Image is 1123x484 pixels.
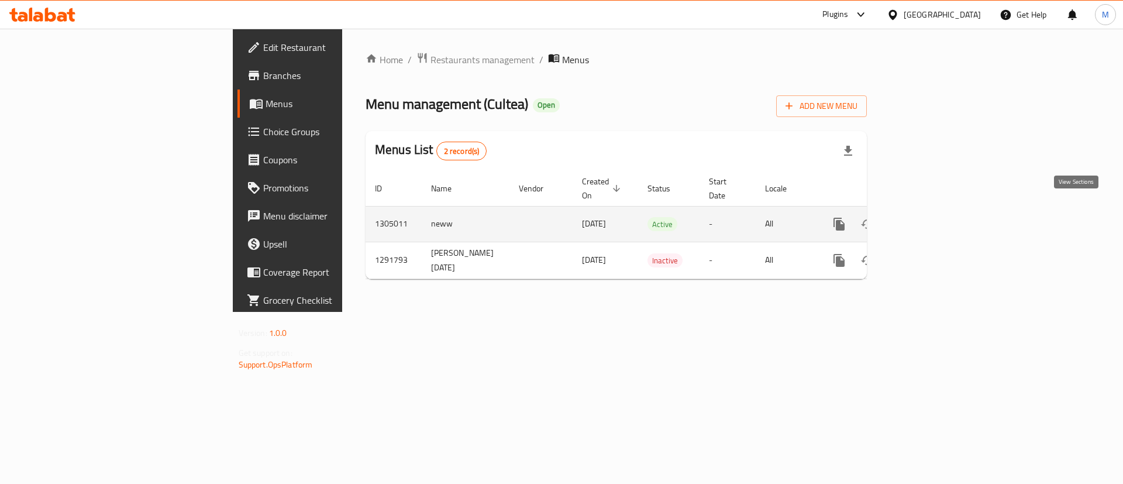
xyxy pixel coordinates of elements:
[237,230,421,258] a: Upsell
[582,216,606,231] span: [DATE]
[266,97,411,111] span: Menus
[263,293,411,307] span: Grocery Checklist
[237,258,421,286] a: Coverage Report
[816,171,947,207] th: Actions
[582,174,624,202] span: Created On
[263,209,411,223] span: Menu disclaimer
[366,91,528,117] span: Menu management ( Cultea )
[756,242,816,279] td: All
[582,252,606,267] span: [DATE]
[237,33,421,61] a: Edit Restaurant
[853,210,881,238] button: Change Status
[647,253,683,267] div: Inactive
[647,217,677,231] div: Active
[239,325,267,341] span: Version:
[825,210,853,238] button: more
[263,153,411,167] span: Coupons
[834,137,862,165] div: Export file
[263,125,411,139] span: Choice Groups
[263,265,411,279] span: Coverage Report
[822,8,848,22] div: Plugins
[1102,8,1109,21] span: M
[237,118,421,146] a: Choice Groups
[430,53,535,67] span: Restaurants management
[366,52,867,67] nav: breadcrumb
[237,90,421,118] a: Menus
[375,181,397,195] span: ID
[263,68,411,83] span: Branches
[533,98,560,112] div: Open
[269,325,287,341] span: 1.0.0
[263,181,411,195] span: Promotions
[765,181,802,195] span: Locale
[533,100,560,110] span: Open
[539,53,543,67] li: /
[263,40,411,54] span: Edit Restaurant
[237,61,421,90] a: Branches
[366,171,947,279] table: enhanced table
[237,146,421,174] a: Coupons
[647,218,677,231] span: Active
[825,246,853,274] button: more
[709,174,742,202] span: Start Date
[519,181,559,195] span: Vendor
[416,52,535,67] a: Restaurants management
[776,95,867,117] button: Add New Menu
[437,146,487,157] span: 2 record(s)
[422,206,509,242] td: neww
[375,141,487,160] h2: Menus List
[647,254,683,267] span: Inactive
[239,345,292,361] span: Get support on:
[239,357,313,372] a: Support.OpsPlatform
[431,181,467,195] span: Name
[756,206,816,242] td: All
[700,206,756,242] td: -
[237,202,421,230] a: Menu disclaimer
[700,242,756,279] td: -
[904,8,981,21] div: [GEOGRAPHIC_DATA]
[853,246,881,274] button: Change Status
[237,174,421,202] a: Promotions
[786,99,857,114] span: Add New Menu
[263,237,411,251] span: Upsell
[647,181,685,195] span: Status
[436,142,487,160] div: Total records count
[237,286,421,314] a: Grocery Checklist
[422,242,509,279] td: [PERSON_NAME] [DATE]
[562,53,589,67] span: Menus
